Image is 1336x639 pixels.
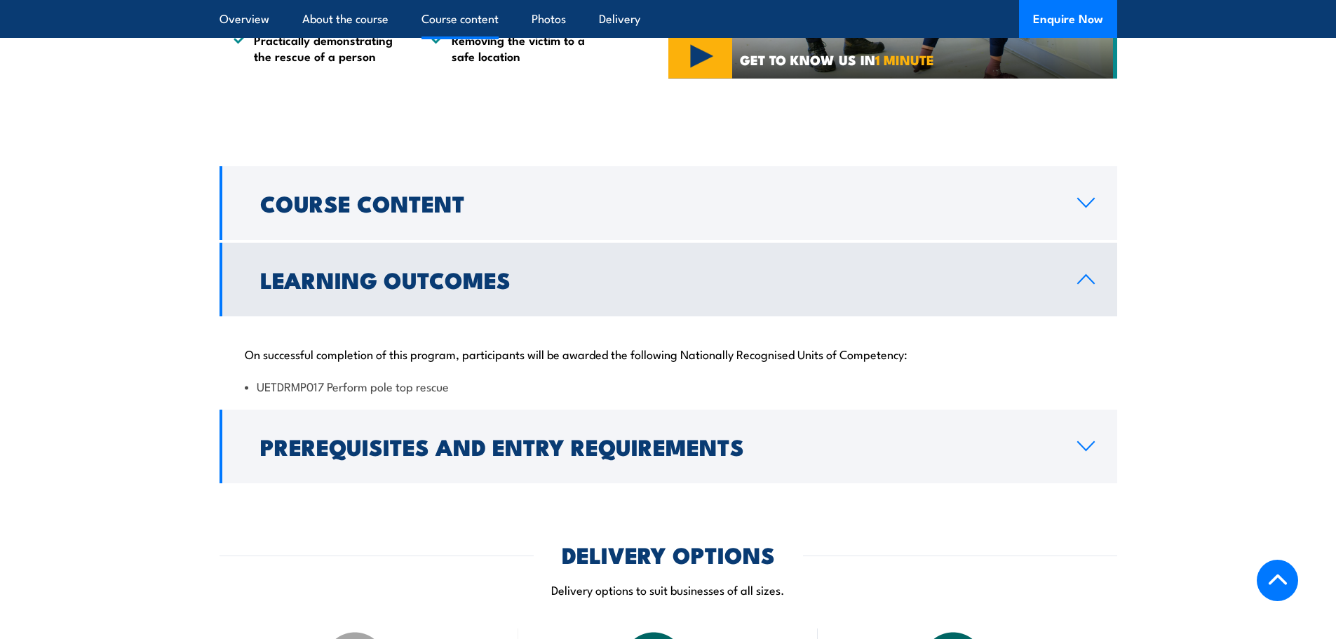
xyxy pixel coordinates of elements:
h2: DELIVERY OPTIONS [562,544,775,564]
a: Learning Outcomes [220,243,1117,316]
h2: Course Content [260,193,1055,213]
p: Delivery options to suit businesses of all sizes. [220,581,1117,598]
li: Removing the victim to a safe location [431,32,604,65]
li: UETDRMP017 Perform pole top rescue [245,378,1092,394]
a: Prerequisites and Entry Requirements [220,410,1117,483]
strong: 1 MINUTE [875,49,934,69]
a: Course Content [220,166,1117,240]
p: On successful completion of this program, participants will be awarded the following Nationally R... [245,347,1092,361]
h2: Prerequisites and Entry Requirements [260,436,1055,456]
li: Practically demonstrating the rescue of a person [234,32,406,65]
h2: Learning Outcomes [260,269,1055,289]
span: GET TO KNOW US IN [740,53,934,66]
